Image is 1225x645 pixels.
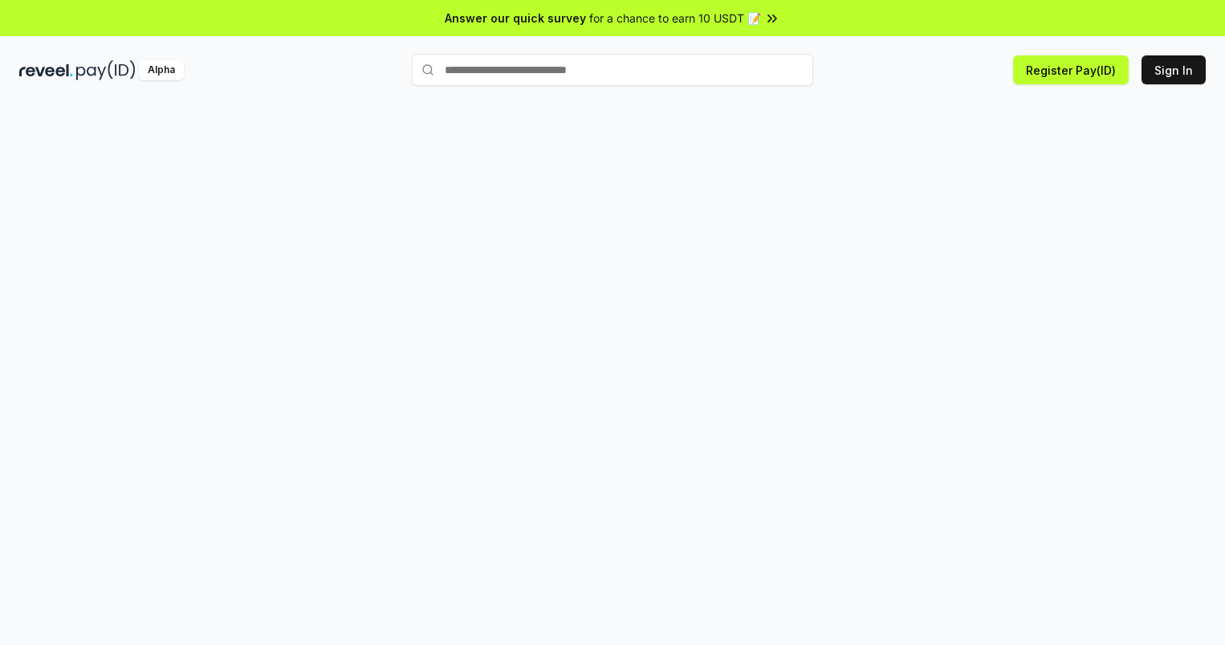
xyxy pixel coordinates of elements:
[76,60,136,80] img: pay_id
[139,60,184,80] div: Alpha
[445,10,586,27] span: Answer our quick survey
[19,60,73,80] img: reveel_dark
[1142,55,1206,84] button: Sign In
[589,10,761,27] span: for a chance to earn 10 USDT 📝
[1013,55,1129,84] button: Register Pay(ID)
